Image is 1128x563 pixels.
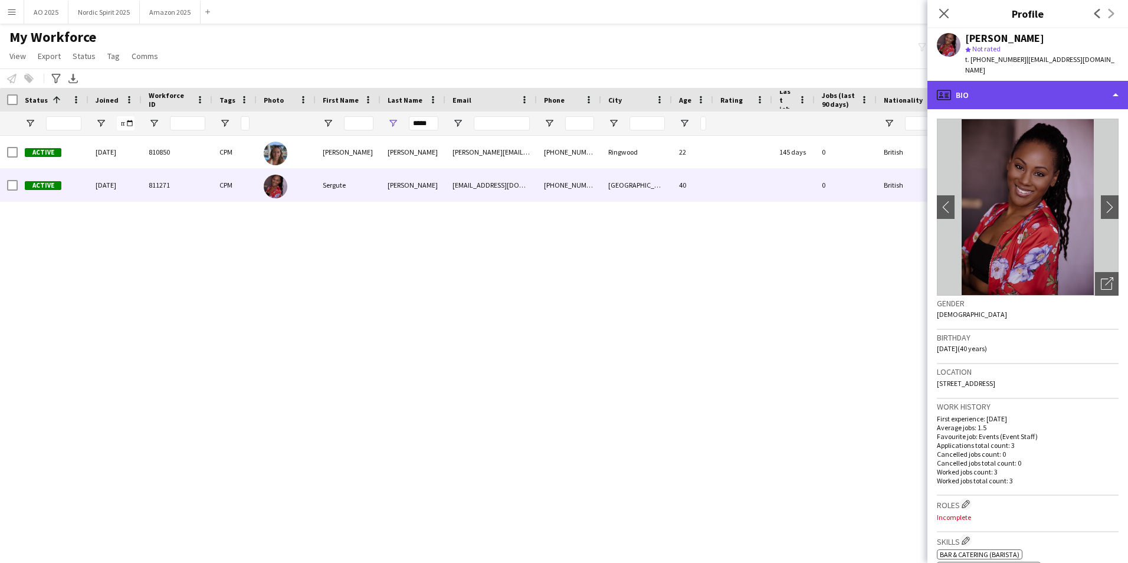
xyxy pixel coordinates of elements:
[937,366,1119,377] h3: Location
[937,298,1119,309] h3: Gender
[381,136,445,168] div: [PERSON_NAME]
[140,1,201,24] button: Amazon 2025
[88,136,142,168] div: [DATE]
[452,118,463,129] button: Open Filter Menu
[937,310,1007,319] span: [DEMOGRAPHIC_DATA]
[629,116,665,130] input: City Filter Input
[937,401,1119,412] h3: Work history
[937,441,1119,450] p: Applications total count: 3
[937,432,1119,441] p: Favourite job: Events (Event Staff)
[537,136,601,168] div: [PHONE_NUMBER]
[937,119,1119,296] img: Crew avatar or photo
[68,48,100,64] a: Status
[9,28,96,46] span: My Workforce
[49,71,63,86] app-action-btn: Advanced filters
[264,175,287,198] img: Sergute Warner Bowen
[965,55,1027,64] span: t. [PHONE_NUMBER]
[927,6,1128,21] h3: Profile
[170,116,205,130] input: Workforce ID Filter Input
[905,116,988,130] input: Nationality Filter Input
[323,96,359,104] span: First Name
[937,450,1119,459] p: Cancelled jobs count: 0
[25,181,61,190] span: Active
[937,513,1119,522] p: Incomplete
[672,136,713,168] div: 22
[142,136,212,168] div: 810850
[38,51,61,61] span: Export
[452,96,471,104] span: Email
[127,48,163,64] a: Comms
[544,96,565,104] span: Phone
[142,169,212,201] div: 811271
[25,96,48,104] span: Status
[601,136,672,168] div: Ringwood
[937,414,1119,423] p: First experience: [DATE]
[264,142,287,165] img: Isabel Bowen
[937,535,1119,547] h3: Skills
[103,48,124,64] a: Tag
[132,51,158,61] span: Comms
[937,344,987,353] span: [DATE] (40 years)
[323,118,333,129] button: Open Filter Menu
[972,44,1001,53] span: Not rated
[316,136,381,168] div: [PERSON_NAME]
[608,96,622,104] span: City
[25,148,61,157] span: Active
[107,51,120,61] span: Tag
[46,116,81,130] input: Status Filter Input
[96,96,119,104] span: Joined
[601,169,672,201] div: [GEOGRAPHIC_DATA]
[474,116,530,130] input: Email Filter Input
[344,116,373,130] input: First Name Filter Input
[937,498,1119,510] h3: Roles
[822,91,855,109] span: Jobs (last 90 days)
[264,96,284,104] span: Photo
[940,550,1019,559] span: Bar & Catering (Barista)
[88,169,142,201] div: [DATE]
[815,169,877,201] div: 0
[815,136,877,168] div: 0
[212,136,257,168] div: CPM
[672,169,713,201] div: 40
[66,71,80,86] app-action-btn: Export XLSX
[117,116,135,130] input: Joined Filter Input
[149,91,191,109] span: Workforce ID
[409,116,438,130] input: Last Name Filter Input
[316,169,381,201] div: Sergute
[33,48,65,64] a: Export
[608,118,619,129] button: Open Filter Menu
[219,96,235,104] span: Tags
[884,96,923,104] span: Nationality
[779,87,793,113] span: Last job
[884,148,903,156] span: British
[884,181,903,189] span: British
[679,96,691,104] span: Age
[9,51,26,61] span: View
[937,379,995,388] span: [STREET_ADDRESS]
[937,423,1119,432] p: Average jobs: 1.5
[537,169,601,201] div: [PHONE_NUMBER]
[445,169,537,201] div: [EMAIL_ADDRESS][DOMAIN_NAME]
[965,55,1114,74] span: | [EMAIL_ADDRESS][DOMAIN_NAME]
[25,118,35,129] button: Open Filter Menu
[68,1,140,24] button: Nordic Spirit 2025
[937,459,1119,467] p: Cancelled jobs total count: 0
[149,118,159,129] button: Open Filter Menu
[927,81,1128,109] div: Bio
[565,116,594,130] input: Phone Filter Input
[219,118,230,129] button: Open Filter Menu
[937,476,1119,485] p: Worked jobs total count: 3
[5,48,31,64] a: View
[241,116,250,130] input: Tags Filter Input
[73,51,96,61] span: Status
[772,136,815,168] div: 145 days
[937,332,1119,343] h3: Birthday
[445,136,537,168] div: [PERSON_NAME][EMAIL_ADDRESS][PERSON_NAME][DOMAIN_NAME]
[24,1,68,24] button: AO 2025
[388,96,422,104] span: Last Name
[1095,272,1119,296] div: Open photos pop-in
[388,118,398,129] button: Open Filter Menu
[965,33,1044,44] div: [PERSON_NAME]
[700,116,706,130] input: Age Filter Input
[544,118,555,129] button: Open Filter Menu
